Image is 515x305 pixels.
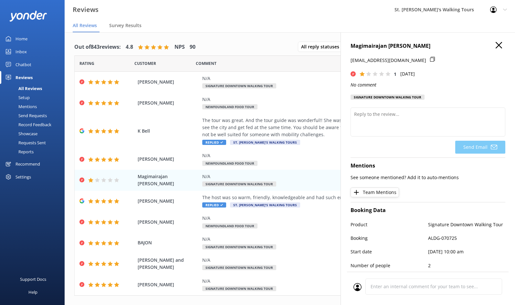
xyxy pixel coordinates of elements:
p: Start date [351,248,428,255]
div: N/A [202,236,461,243]
a: All Reviews [4,84,65,93]
img: user_profile.svg [353,283,362,291]
span: All reply statuses [301,43,343,50]
div: The tour was great. And the tour guide was wonderful!! She was very knowledgeable and funny. It w... [202,117,461,138]
span: 1 [394,71,396,77]
span: [PERSON_NAME] [138,198,199,205]
div: Support Docs [20,273,46,286]
h3: Reviews [73,5,99,15]
p: Product [351,221,428,228]
a: Send Requests [4,111,65,120]
p: Booking [351,235,428,242]
div: Inbox [16,45,27,58]
span: [PERSON_NAME] [138,281,199,288]
i: No comment [351,82,376,88]
div: N/A [202,96,461,103]
h4: NPS [174,43,185,51]
a: Requests Sent [4,138,65,147]
a: Record Feedback [4,120,65,129]
span: Question [196,60,216,66]
div: The host was so warm, friendly, knowledgeable and had such enthusiasm for the tour. It was fantas... [202,194,461,201]
span: [PERSON_NAME] [138,78,199,86]
a: Mentions [4,102,65,111]
p: [DATE] 10:00 am [428,248,506,255]
h4: Magimairajan [PERSON_NAME] [351,42,505,50]
div: N/A [202,257,461,264]
h4: Mentions [351,162,505,170]
span: [PERSON_NAME] [138,156,199,163]
span: Signature Downtown Walking Tour [202,83,276,88]
img: yonder-white-logo.png [10,11,47,21]
div: N/A [202,215,461,222]
span: [PERSON_NAME] [138,99,199,107]
span: Signature Downtown Walking Tour [202,265,276,270]
span: Date [79,60,94,66]
p: ALDG-070725 [428,235,506,242]
div: Reviews [16,71,33,84]
a: Setup [4,93,65,102]
span: Signature Downtown Walking Tour [202,244,276,249]
h4: 4.8 [126,43,133,51]
div: Settings [16,170,31,183]
a: Showcase [4,129,65,138]
span: BAJON [138,239,199,246]
div: Requests Sent [4,138,46,147]
div: N/A [202,152,461,159]
span: Newfoundland Food Tour [202,223,257,229]
button: Close [496,42,502,49]
p: [DATE] [400,70,415,77]
div: Send Requests [4,111,47,120]
div: Reports [4,147,34,156]
span: All Reviews [73,22,97,29]
span: [PERSON_NAME] [138,219,199,226]
p: Number of people [351,262,428,269]
div: Signature Downtown Walking Tour [351,95,425,100]
span: K Bell [138,127,199,135]
div: Recommend [16,158,40,170]
div: Setup [4,93,30,102]
div: Showcase [4,129,37,138]
h4: Out of 843 reviews: [74,43,121,51]
div: Record Feedback [4,120,51,129]
button: Team Mentions [351,188,399,197]
h4: 90 [190,43,195,51]
a: Reports [4,147,65,156]
span: Replied [202,202,226,208]
p: [EMAIL_ADDRESS][DOMAIN_NAME] [351,57,426,64]
h4: Booking Data [351,206,505,215]
span: St. [PERSON_NAME]'s Walking Tours [230,202,300,208]
span: Newfoundland Food Tour [202,161,257,166]
span: Newfoundland Food Tour [202,104,257,109]
span: Signature Downtown Walking Tour [202,286,276,291]
div: N/A [202,278,461,285]
div: Chatbot [16,58,31,71]
span: Survey Results [109,22,142,29]
span: Signature Downtown Walking Tour [202,181,276,187]
span: Magimairajan [PERSON_NAME] [138,173,199,188]
div: Mentions [4,102,37,111]
span: St. [PERSON_NAME]'s Walking Tours [230,140,300,145]
span: [PERSON_NAME] and [PERSON_NAME] [138,257,199,271]
p: 2 [428,262,506,269]
div: All Reviews [4,84,42,93]
p: Signature Downtown Walking Tour [428,221,506,228]
div: Help [28,286,37,299]
p: See someone mentioned? Add it to auto-mentions [351,174,505,181]
span: Replied [202,140,226,145]
span: Date [134,60,156,66]
div: N/A [202,75,461,82]
div: N/A [202,173,461,180]
div: Home [16,32,27,45]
